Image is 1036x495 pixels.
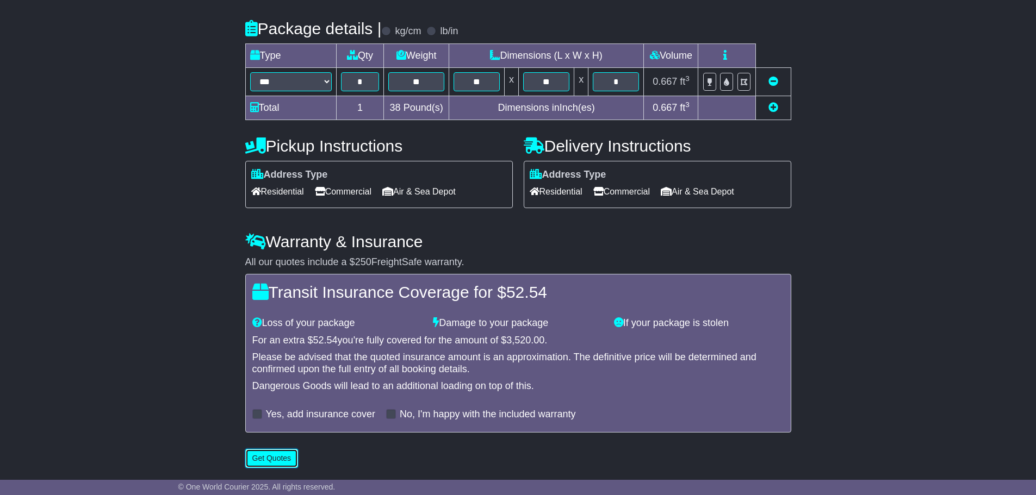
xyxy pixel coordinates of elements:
span: Commercial [315,183,371,200]
span: 250 [355,256,371,267]
td: Type [245,43,336,67]
span: 0.667 [653,102,677,113]
span: 3,520.00 [506,335,544,346]
div: For an extra $ you're fully covered for the amount of $ . [252,335,784,347]
span: 38 [390,102,401,113]
span: Commercial [593,183,650,200]
button: Get Quotes [245,449,299,468]
td: Pound(s) [384,96,449,120]
td: Dimensions in Inch(es) [449,96,644,120]
span: Residential [530,183,582,200]
label: Address Type [251,169,328,181]
span: Residential [251,183,304,200]
span: 52.54 [506,283,547,301]
h4: Warranty & Insurance [245,233,791,250]
h4: Transit Insurance Coverage for $ [252,283,784,301]
h4: Pickup Instructions [245,137,513,155]
a: Remove this item [768,76,778,87]
span: ft [680,102,690,113]
div: Damage to your package [427,317,609,329]
sup: 3 [685,74,690,83]
span: © One World Courier 2025. All rights reserved. [178,483,336,491]
span: 52.54 [313,335,338,346]
a: Add new item [768,102,778,113]
label: Address Type [530,169,606,181]
label: Yes, add insurance cover [266,409,375,421]
span: 0.667 [653,76,677,87]
h4: Package details | [245,20,382,37]
td: Dimensions (L x W x H) [449,43,644,67]
label: No, I'm happy with the included warranty [400,409,576,421]
sup: 3 [685,101,690,109]
div: Please be advised that the quoted insurance amount is an approximation. The definitive price will... [252,352,784,375]
td: x [505,67,519,96]
label: kg/cm [395,26,421,37]
td: 1 [336,96,384,120]
td: Qty [336,43,384,67]
h4: Delivery Instructions [524,137,791,155]
td: Volume [644,43,698,67]
td: Weight [384,43,449,67]
td: x [574,67,588,96]
div: Loss of your package [247,317,428,329]
span: ft [680,76,690,87]
label: lb/in [440,26,458,37]
div: Dangerous Goods will lead to an additional loading on top of this. [252,380,784,392]
div: All our quotes include a $ FreightSafe warranty. [245,256,791,268]
td: Total [245,96,336,120]
span: Air & Sea Depot [661,183,734,200]
span: Air & Sea Depot [382,183,456,200]
div: If your package is stolen [609,317,790,329]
